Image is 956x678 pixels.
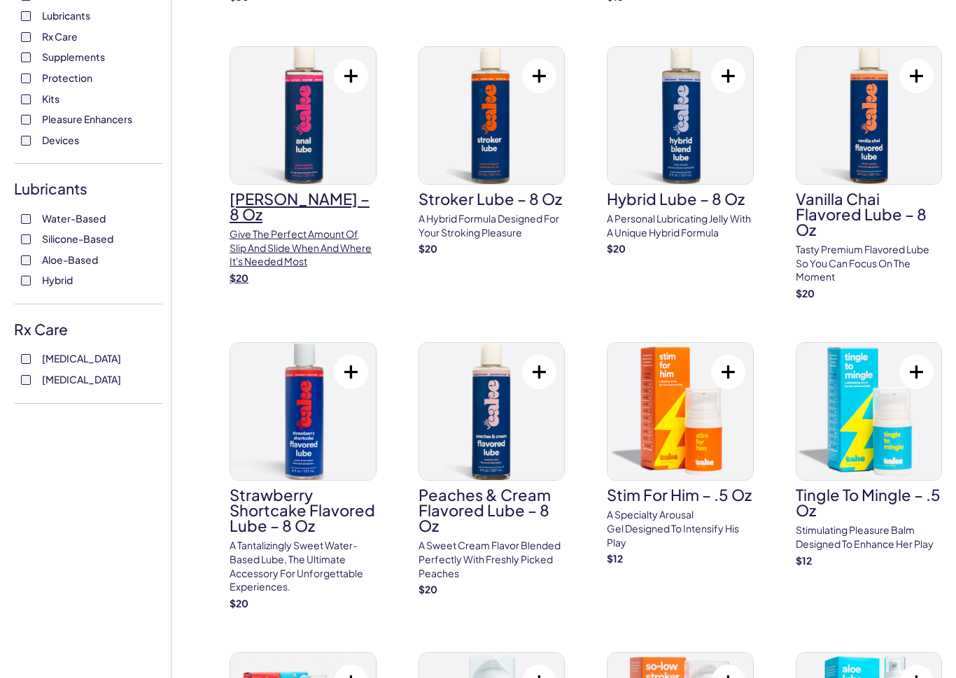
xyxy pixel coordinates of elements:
input: [MEDICAL_DATA] [21,354,31,364]
span: [MEDICAL_DATA] [42,349,121,367]
strong: $ 20 [607,242,626,255]
strong: $ 20 [230,271,248,284]
h3: Peaches & Cream Flavored Lube – 8 oz [419,487,565,533]
h3: Strawberry Shortcake Flavored Lube – 8 oz [230,487,377,533]
span: Rx Care [42,27,78,45]
img: Strawberry Shortcake Flavored Lube – 8 oz [230,343,376,480]
a: Stroker Lube – 8 ozStroker Lube – 8 ozA hybrid formula designed for your stroking pleasure$20 [419,46,565,256]
input: Devices [21,136,31,146]
a: Strawberry Shortcake Flavored Lube – 8 ozStrawberry Shortcake Flavored Lube – 8 ozA tantalizingly... [230,342,377,610]
input: Rx Care [21,32,31,42]
strong: $ 20 [419,242,437,255]
strong: $ 20 [230,597,248,609]
p: Give the perfect amount of slip and slide when and where it's needed most [230,227,377,269]
img: Tingle To Mingle – .5 oz [796,343,942,480]
a: Peaches & Cream Flavored Lube – 8 ozPeaches & Cream Flavored Lube – 8 ozA sweet cream flavor blen... [419,342,565,596]
h3: Hybrid Lube – 8 oz [607,191,754,206]
span: Kits [42,90,59,108]
input: Hybrid [21,276,31,285]
p: A specialty arousal gel designed to intensify his play [607,508,754,549]
p: A sweet cream flavor blended perfectly with freshly picked peaches [419,539,565,580]
a: Tingle To Mingle – .5 ozTingle To Mingle – .5 ozStimulating pleasure balm designed to enhance her... [796,342,943,567]
a: Hybrid Lube – 8 ozHybrid Lube – 8 ozA personal lubricating jelly with a unique hybrid formula$20 [607,46,754,256]
span: Aloe-Based [42,250,98,269]
a: Stim For Him – .5 ozStim For Him – .5 ozA specialty arousal gel designed to intensify his play$12 [607,342,754,565]
span: Silicone-Based [42,229,113,248]
a: Anal Lube – 8 oz[PERSON_NAME] – 8 ozGive the perfect amount of slip and slide when and where it's... [230,46,377,285]
strong: $ 20 [796,287,815,299]
strong: $ 20 [419,583,437,595]
h3: Stim For Him – .5 oz [607,487,754,502]
input: Pleasure Enhancers [21,115,31,125]
h3: Stroker Lube – 8 oz [419,191,565,206]
input: Silicone-Based [21,234,31,244]
img: Peaches & Cream Flavored Lube – 8 oz [419,343,565,480]
span: Supplements [42,48,105,66]
span: Pleasure Enhancers [42,110,132,128]
input: Kits [21,94,31,104]
span: Water-Based [42,209,106,227]
a: Vanilla Chai Flavored Lube – 8 ozVanilla Chai Flavored Lube – 8 ozTasty premium flavored lube so ... [796,46,943,300]
strong: $ 12 [796,554,812,567]
img: Vanilla Chai Flavored Lube – 8 oz [796,47,942,184]
span: Protection [42,69,92,87]
p: A tantalizingly sweet water-based lube, the ultimate accessory for unforgettable experiences. [230,539,377,593]
span: Lubricants [42,6,90,24]
input: Supplements [21,52,31,62]
h3: Vanilla Chai Flavored Lube – 8 oz [796,191,943,237]
img: Stim For Him – .5 oz [607,343,753,480]
input: Aloe-Based [21,255,31,265]
input: Water-Based [21,214,31,224]
p: A personal lubricating jelly with a unique hybrid formula [607,212,754,239]
h3: [PERSON_NAME] – 8 oz [230,191,377,222]
img: Hybrid Lube – 8 oz [607,47,753,184]
span: Hybrid [42,271,73,289]
p: Tasty premium flavored lube so you can focus on the moment [796,243,943,284]
img: Stroker Lube – 8 oz [419,47,565,184]
p: A hybrid formula designed for your stroking pleasure [419,212,565,239]
input: [MEDICAL_DATA] [21,375,31,385]
img: Anal Lube – 8 oz [230,47,376,184]
input: Lubricants [21,11,31,21]
input: Protection [21,73,31,83]
span: Devices [42,131,79,149]
strong: $ 12 [607,552,623,565]
h3: Tingle To Mingle – .5 oz [796,487,943,518]
span: [MEDICAL_DATA] [42,370,121,388]
p: Stimulating pleasure balm designed to enhance her play [796,523,943,551]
